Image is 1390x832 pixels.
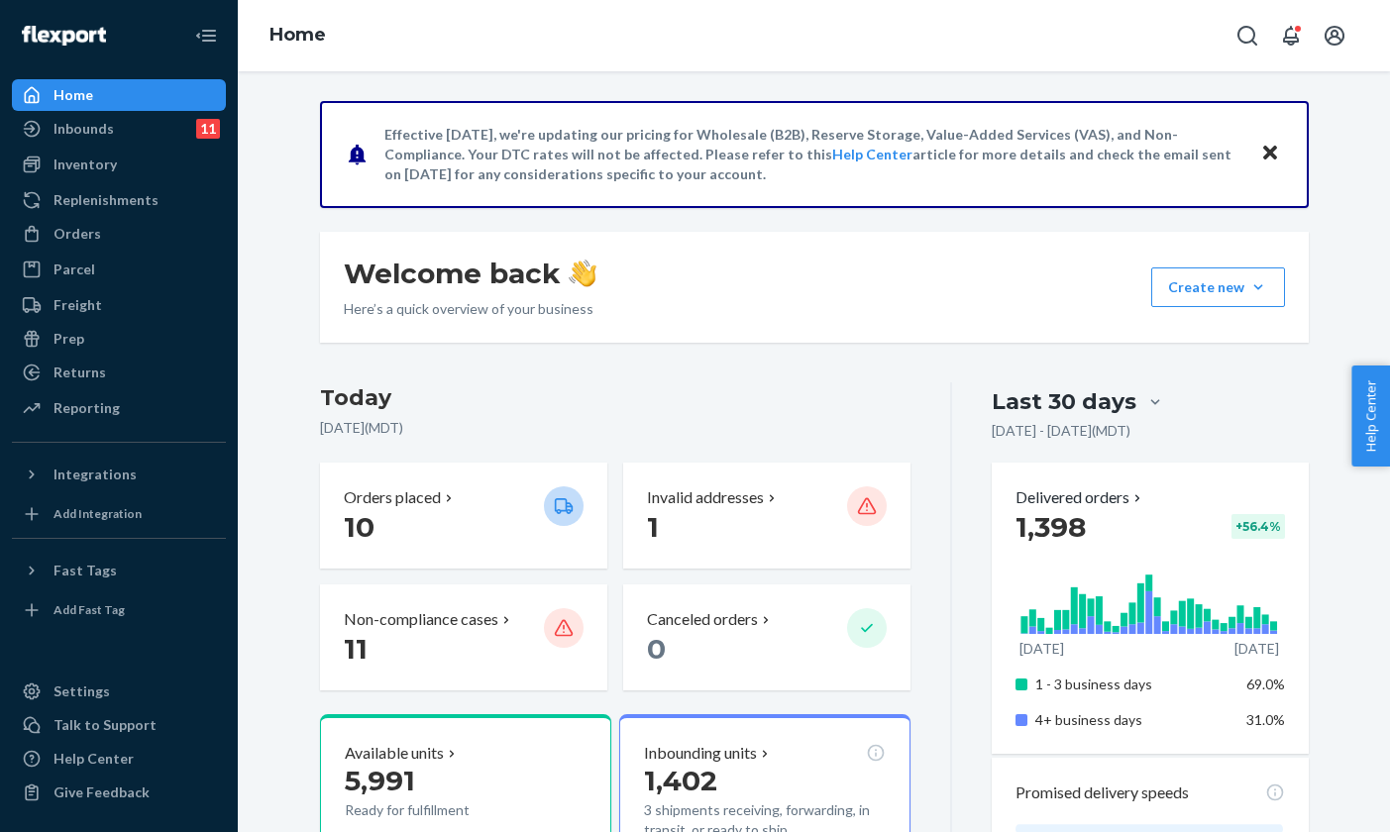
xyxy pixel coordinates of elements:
button: Non-compliance cases 11 [320,584,607,690]
p: [DATE] [1019,639,1064,659]
div: Last 30 days [992,386,1136,417]
div: 11 [196,119,220,139]
button: Create new [1151,267,1285,307]
p: Canceled orders [647,608,758,631]
a: Settings [12,676,226,707]
span: 69.0% [1246,676,1285,692]
span: 1 [647,510,659,544]
div: Settings [53,681,110,701]
button: Orders placed 10 [320,463,607,569]
span: 0 [647,632,666,666]
a: Inbounds11 [12,113,226,145]
a: Orders [12,218,226,250]
button: Fast Tags [12,555,226,586]
ol: breadcrumbs [254,7,342,64]
a: Help Center [832,146,912,162]
div: Add Fast Tag [53,601,125,618]
p: 4+ business days [1035,710,1230,730]
div: Give Feedback [53,782,150,802]
h3: Today [320,382,911,414]
div: + 56.4 % [1231,514,1285,539]
span: 1,402 [644,764,717,797]
a: Help Center [12,743,226,775]
span: 31.0% [1246,711,1285,728]
img: hand-wave emoji [569,260,596,287]
div: Fast Tags [53,561,117,580]
p: [DATE] [1234,639,1279,659]
div: Replenishments [53,190,159,210]
div: Talk to Support [53,715,157,735]
p: Promised delivery speeds [1016,781,1189,804]
span: 10 [344,510,374,544]
a: Returns [12,357,226,388]
span: 11 [344,632,368,666]
div: Inbounds [53,119,114,139]
button: Open notifications [1271,16,1311,55]
div: Returns [53,363,106,382]
p: 1 - 3 business days [1035,675,1230,694]
p: Available units [345,742,444,765]
div: Add Integration [53,505,142,522]
button: Open Search Box [1228,16,1267,55]
span: 5,991 [345,764,415,797]
p: Ready for fulfillment [345,800,528,820]
a: Prep [12,323,226,355]
button: Give Feedback [12,777,226,808]
a: Home [269,24,326,46]
div: Inventory [53,155,117,174]
h1: Welcome back [344,256,596,291]
div: Prep [53,329,84,349]
p: Non-compliance cases [344,608,498,631]
p: Here’s a quick overview of your business [344,299,596,319]
div: Help Center [53,749,134,769]
button: Close [1257,140,1283,168]
div: Orders [53,224,101,244]
p: Effective [DATE], we're updating our pricing for Wholesale (B2B), Reserve Storage, Value-Added Se... [384,125,1241,184]
a: Parcel [12,254,226,285]
p: Orders placed [344,486,441,509]
a: Inventory [12,149,226,180]
a: Add Fast Tag [12,594,226,626]
button: Integrations [12,459,226,490]
a: Replenishments [12,184,226,216]
button: Canceled orders 0 [623,584,910,690]
div: Freight [53,295,102,315]
span: 1,398 [1016,510,1086,544]
p: [DATE] - [DATE] ( MDT ) [992,421,1130,441]
div: Integrations [53,465,137,484]
div: Home [53,85,93,105]
button: Help Center [1351,365,1390,467]
button: Close Navigation [186,16,226,55]
button: Invalid addresses 1 [623,463,910,569]
p: Invalid addresses [647,486,764,509]
img: Flexport logo [22,26,106,46]
button: Open account menu [1315,16,1354,55]
div: Reporting [53,398,120,418]
a: Home [12,79,226,111]
button: Delivered orders [1016,486,1145,509]
div: Parcel [53,260,95,279]
a: Talk to Support [12,709,226,741]
a: Add Integration [12,498,226,530]
p: [DATE] ( MDT ) [320,418,911,438]
a: Reporting [12,392,226,424]
a: Freight [12,289,226,321]
p: Inbounding units [644,742,757,765]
